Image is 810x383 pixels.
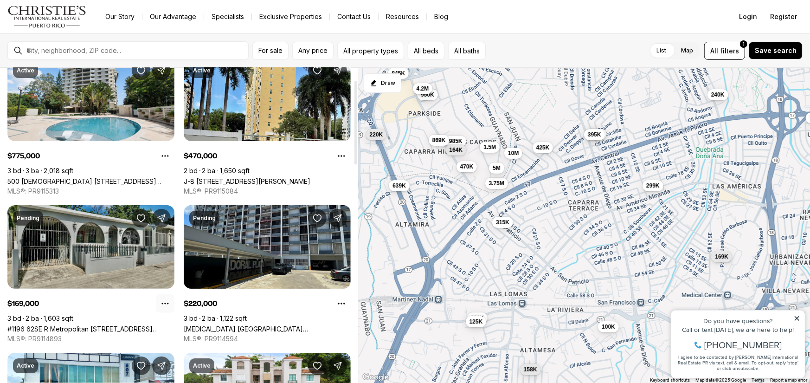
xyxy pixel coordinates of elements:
[480,142,500,153] button: 1.5M
[770,13,797,20] span: Register
[10,21,134,27] div: Do you have questions?
[193,362,211,370] p: Active
[142,10,204,23] a: Our Advantage
[328,357,347,375] button: Share Property
[533,142,553,153] button: 425K
[364,73,401,93] button: Start drawing
[388,68,409,79] button: 845K
[427,10,456,23] a: Blog
[445,144,466,156] button: 164K
[755,47,797,54] span: Save search
[132,357,150,375] button: Save Property: 607 AVE. DE DIEGO
[598,321,619,332] button: 100K
[17,362,34,370] p: Active
[392,70,405,77] span: 845K
[7,6,87,28] img: logo
[483,143,496,151] span: 1.5M
[332,294,351,313] button: Property options
[469,318,483,325] span: 125K
[132,61,150,80] button: Save Property: 500 JESUS T. PIÑERO #1408
[496,219,509,226] span: 315K
[429,135,450,146] button: 869K
[449,137,463,145] span: 985K
[707,89,728,100] button: 240K
[252,42,289,60] button: For sale
[602,323,615,331] span: 100K
[308,357,327,375] button: Save Property: J4 SAN PATRICIO AVE #502-E
[252,10,329,23] a: Exclusive Properties
[448,42,486,60] button: All baths
[370,131,383,138] span: 220K
[308,61,327,80] button: Save Property: J-8 AVENIDA SAN PATRICIO #9B
[466,316,487,327] button: 125K
[504,148,522,159] button: 10M
[392,182,406,189] span: 639K
[308,209,327,227] button: Save Property: DORAL PLAZA LUIS VIGOREAUX AVENUE #11-L
[520,364,541,375] button: 158K
[720,46,739,56] span: filters
[379,10,426,23] a: Resources
[332,147,351,165] button: Property options
[460,163,474,170] span: 470K
[193,214,216,222] p: Pending
[585,129,606,140] button: 375K
[7,177,174,185] a: 500 JESUS T. PIÑERO #1408, SAN JUAN PR, 00918
[456,161,477,172] button: 470K
[733,7,763,26] button: Login
[17,214,39,222] p: Pending
[7,325,174,333] a: #1196 62SE R Metropolitan 1196 CALLE 62SE REPARTO METROPOLITANO, SAN JUAN PR, 00921
[508,149,519,157] span: 10M
[292,42,334,60] button: Any price
[471,314,484,322] span: 260K
[204,10,251,23] a: Specialists
[711,251,732,262] button: 169K
[389,180,410,191] button: 639K
[156,294,174,313] button: Property options
[328,209,347,227] button: Share Property
[413,83,433,94] button: 4.2M
[408,42,444,60] button: All beds
[98,10,142,23] a: Our Story
[337,42,404,60] button: All property types
[432,136,446,144] span: 869K
[10,30,134,36] div: Call or text [DATE], we are here to help!
[584,129,605,140] button: 395K
[649,42,674,59] label: List
[643,180,663,191] button: 299K
[710,46,718,56] span: All
[156,147,174,165] button: Property options
[298,47,328,54] span: Any price
[184,177,310,185] a: J-8 AVENIDA SAN PATRICIO #9B, GUAYNABO PR, 00968
[152,209,171,227] button: Share Property
[449,146,463,154] span: 164K
[445,136,466,147] button: 985K
[328,61,347,80] button: Share Property
[17,67,34,74] p: Active
[38,44,116,53] span: [PHONE_NUMBER]
[417,85,429,92] span: 4.2M
[193,67,211,74] p: Active
[152,357,171,375] button: Share Property
[258,47,283,54] span: For sale
[704,42,745,60] button: Allfilters1
[366,129,387,140] button: 220K
[492,217,513,228] button: 315K
[489,162,504,174] button: 5M
[739,13,757,20] span: Login
[588,131,601,138] span: 395K
[330,10,378,23] button: Contact Us
[421,91,434,98] span: 950K
[152,61,171,80] button: Share Property
[646,182,660,189] span: 299K
[749,42,803,59] button: Save search
[674,42,701,59] label: Map
[524,366,537,373] span: 158K
[536,144,550,151] span: 425K
[489,180,504,187] span: 3.75M
[417,89,438,100] button: 950K
[493,164,501,172] span: 5M
[12,57,132,75] span: I agree to be contacted by [PERSON_NAME] International Real Estate PR via text, call & email. To ...
[711,91,725,98] span: 240K
[132,209,150,227] button: Save Property: #1196 62SE R Metropolitan 1196 CALLE 62SE REPARTO METROPOLITANO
